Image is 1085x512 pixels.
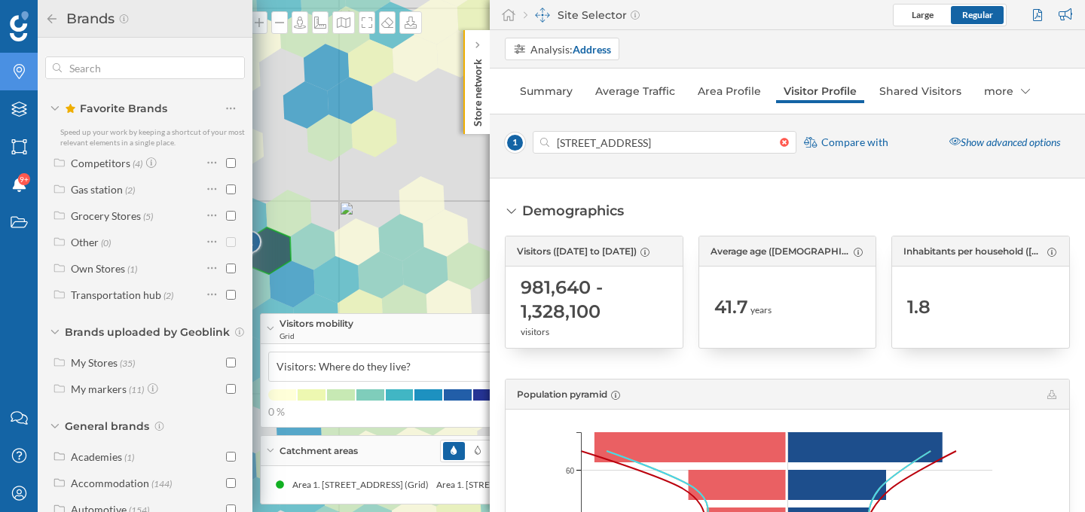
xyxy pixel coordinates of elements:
[912,9,934,20] span: Large
[976,79,1038,103] div: more
[268,404,285,419] span: 0 %
[521,276,668,324] span: 981,640 - 1,328,100
[530,41,611,57] div: Analysis:
[151,477,172,489] span: (144)
[907,295,931,319] span: 1.8
[71,157,130,169] div: Competitors
[65,325,230,340] span: Brands uploaded by Geoblink
[821,135,888,150] span: Compare with
[588,79,683,103] a: Average Traffic
[714,295,748,319] span: 41.7
[101,236,111,248] span: (0)
[71,356,118,369] div: My Stores
[535,8,550,23] img: dashboards-manager.svg
[71,209,141,222] div: Grocery Stores
[566,465,574,476] span: 60
[133,157,142,169] span: (4)
[143,209,153,222] span: (5)
[573,43,611,56] strong: Address
[517,245,637,258] span: Visitors ([DATE] to [DATE])
[470,53,485,126] p: Store network
[238,230,261,257] div: 1
[962,9,993,20] span: Regular
[711,245,851,258] span: Average age ([DEMOGRAPHIC_DATA][DATE] to [DATE])
[776,79,864,103] a: Visitor Profile
[71,288,161,301] div: Transportation hub
[71,262,125,275] div: Own Stores
[71,382,127,395] div: My markers
[505,133,525,153] span: 1
[872,79,969,103] a: Shared Visitors
[435,477,579,492] div: Area 1. [STREET_ADDRESS] (Grid)
[60,127,245,147] span: Speed up your work by keeping a shortcut of your most relevant elements in a single place.
[71,183,123,196] div: Gas station
[512,79,580,103] a: Summary
[124,450,134,463] span: (1)
[59,7,118,31] h2: Brands
[750,303,772,317] span: years
[71,477,149,489] div: Accommodation
[280,331,353,341] span: Grid
[71,450,122,463] div: Academies
[277,359,411,374] span: Visitors: Where do they live?
[940,130,1069,156] div: Show advanced options
[65,419,149,434] span: General brands
[291,477,435,492] div: Area 1. [STREET_ADDRESS] (Grid)
[127,262,137,275] span: (1)
[517,389,607,400] span: Population pyramid
[280,317,353,331] span: Visitors mobility
[20,172,29,187] span: 9+
[10,11,29,41] img: Geoblink Logo
[164,288,173,301] span: (2)
[903,245,1044,258] span: Inhabitants per household ([DATE] to [DATE])
[524,8,640,23] div: Site Selector
[280,444,358,458] span: Catchment areas
[125,183,135,196] span: (2)
[521,325,549,339] span: visitors
[120,356,135,369] span: (35)
[129,382,144,395] span: (11)
[65,101,167,116] span: Favorite Brands
[522,201,624,221] div: Demographics
[690,79,769,103] a: Area Profile
[71,236,99,248] div: Other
